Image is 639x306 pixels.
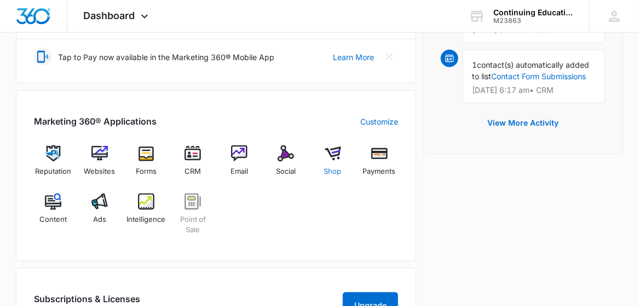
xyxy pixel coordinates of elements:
span: CRM [185,166,201,177]
a: Reputation [34,145,72,185]
a: CRM [174,145,212,185]
span: Social [276,166,296,177]
span: Dashboard [84,10,135,21]
a: Social [267,145,305,185]
span: Point of Sale [174,214,212,236]
a: Payments [360,145,398,185]
a: Point of Sale [174,193,212,243]
button: View More Activity [476,110,569,136]
a: Websites [80,145,118,185]
p: [DATE] 6:17 am • CRM [472,86,596,94]
span: Shop [324,166,342,177]
button: Close [381,48,398,66]
span: Websites [84,166,115,177]
span: Ads [93,214,106,225]
span: contact(s) automatically added to list [472,60,589,81]
span: Email [231,166,248,177]
a: Forms [127,145,165,185]
span: Reputation [35,166,71,177]
div: account name [493,8,573,17]
a: Shop [314,145,352,185]
a: Learn More [333,51,374,63]
span: Intelligence [127,214,166,225]
span: Content [39,214,67,225]
a: Customize [360,116,398,127]
a: Contact Form Submissions [491,72,586,81]
a: Content [34,193,72,243]
span: Forms [136,166,157,177]
h2: Marketing 360® Applications [34,115,157,128]
a: Ads [80,193,118,243]
div: account id [493,17,573,25]
a: Intelligence [127,193,165,243]
span: 1 [472,60,477,69]
span: Payments [363,166,396,177]
a: Email [221,145,258,185]
p: Tap to Pay now available in the Marketing 360® Mobile App [58,51,274,63]
p: [DATE] 6:17 am • CRM [472,26,596,34]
